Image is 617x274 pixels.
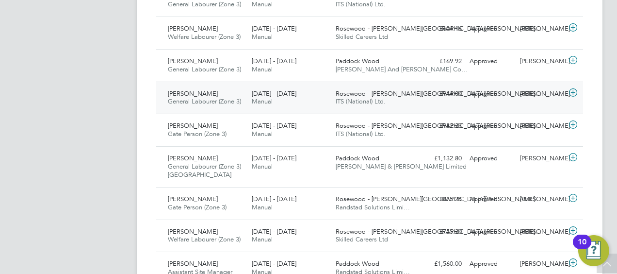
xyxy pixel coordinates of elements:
[252,121,296,130] span: [DATE] - [DATE]
[466,256,516,272] div: Approved
[415,151,466,167] div: £1,132.80
[516,21,567,37] div: [PERSON_NAME]
[336,89,541,98] span: Rosewood - [PERSON_NAME][GEOGRAPHIC_DATA][PERSON_NAME]…
[252,57,296,65] span: [DATE] - [DATE]
[168,235,241,243] span: Welfare Labourer (Zone 3)
[252,130,273,138] span: Manual
[168,195,218,203] span: [PERSON_NAME]
[252,65,273,73] span: Manual
[336,162,467,171] span: [PERSON_NAME] & [PERSON_NAME] Limited
[336,235,388,243] span: Skilled Careers Ltd
[168,89,218,98] span: [PERSON_NAME]
[466,86,516,102] div: Approved
[252,97,273,105] span: Manual
[516,224,567,240] div: [PERSON_NAME]
[415,224,466,240] div: £755.20
[415,53,466,69] div: £169.92
[336,57,379,65] span: Paddock Wood
[516,118,567,134] div: [PERSON_NAME]
[415,86,466,102] div: £944.00
[336,130,386,138] span: ITS (National) Ltd.
[168,203,227,211] span: Gate Person (Zone 3)
[336,259,379,268] span: Paddock Wood
[415,256,466,272] div: £1,560.00
[336,97,386,105] span: ITS (National) Ltd.
[336,33,388,41] span: Skilled Careers Ltd
[466,53,516,69] div: Approved
[252,235,273,243] span: Manual
[168,97,241,105] span: General Labourer (Zone 3)
[578,242,586,255] div: 10
[252,195,296,203] span: [DATE] - [DATE]
[336,65,468,73] span: [PERSON_NAME] And [PERSON_NAME] Co…
[336,227,541,236] span: Rosewood - [PERSON_NAME][GEOGRAPHIC_DATA][PERSON_NAME]…
[168,24,218,33] span: [PERSON_NAME]
[168,227,218,236] span: [PERSON_NAME]
[252,24,296,33] span: [DATE] - [DATE]
[168,259,218,268] span: [PERSON_NAME]
[466,224,516,240] div: Approved
[516,53,567,69] div: [PERSON_NAME]
[336,203,410,211] span: Randstad Solutions Limi…
[516,191,567,207] div: [PERSON_NAME]
[466,21,516,37] div: Approved
[466,151,516,167] div: Approved
[252,154,296,162] span: [DATE] - [DATE]
[168,33,241,41] span: Welfare Labourer (Zone 3)
[336,121,541,130] span: Rosewood - [PERSON_NAME][GEOGRAPHIC_DATA][PERSON_NAME]…
[168,65,241,73] span: General Labourer (Zone 3)
[252,33,273,41] span: Manual
[466,118,516,134] div: Approved
[415,191,466,207] div: £875.25
[168,154,218,162] span: [PERSON_NAME]
[168,130,227,138] span: Gate Person (Zone 3)
[168,121,218,130] span: [PERSON_NAME]
[516,256,567,272] div: [PERSON_NAME]
[252,227,296,236] span: [DATE] - [DATE]
[336,24,541,33] span: Rosewood - [PERSON_NAME][GEOGRAPHIC_DATA][PERSON_NAME]…
[336,154,379,162] span: Paddock Wood
[466,191,516,207] div: Approved
[252,162,273,171] span: Manual
[516,151,567,167] div: [PERSON_NAME]
[252,89,296,98] span: [DATE] - [DATE]
[415,21,466,37] div: £604.16
[516,86,567,102] div: [PERSON_NAME]
[168,162,241,179] span: General Labourer (Zone 3) [GEOGRAPHIC_DATA]
[252,203,273,211] span: Manual
[415,118,466,134] div: £982.23
[252,259,296,268] span: [DATE] - [DATE]
[336,195,541,203] span: Rosewood - [PERSON_NAME][GEOGRAPHIC_DATA][PERSON_NAME]…
[578,235,609,266] button: Open Resource Center, 10 new notifications
[168,57,218,65] span: [PERSON_NAME]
